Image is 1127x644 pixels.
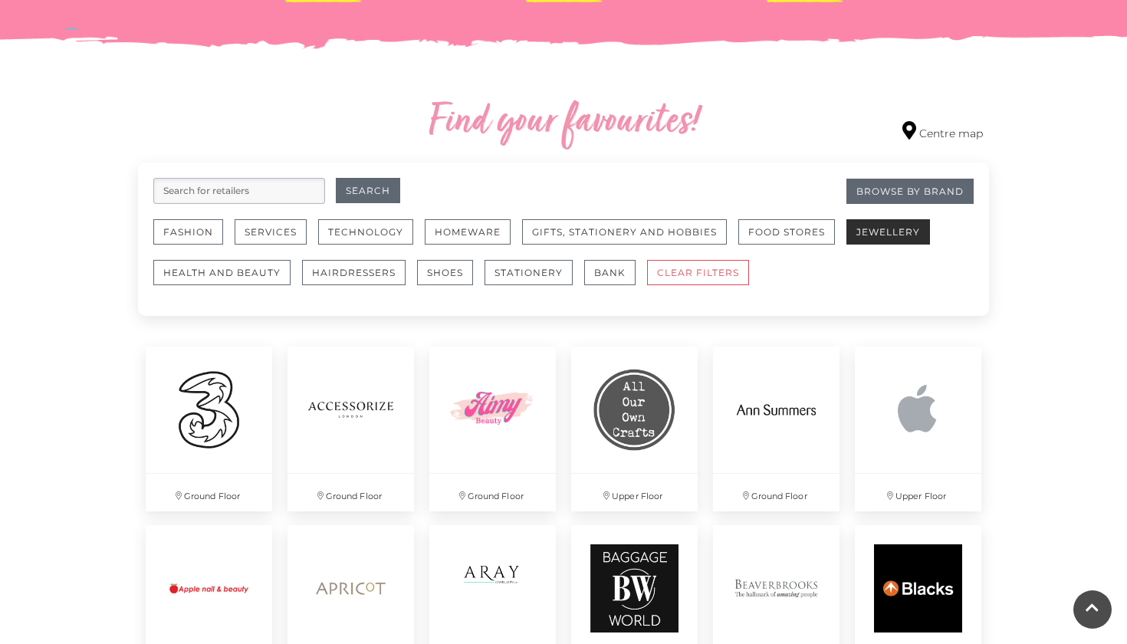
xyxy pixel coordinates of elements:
[855,474,981,511] p: Upper Floor
[522,219,727,245] button: Gifts, Stationery and Hobbies
[485,260,584,301] a: Stationery
[847,339,989,519] a: Upper Floor
[417,260,473,285] button: Shoes
[153,178,325,204] input: Search for retailers
[417,260,485,301] a: Shoes
[647,260,761,301] a: CLEAR FILTERS
[705,339,847,519] a: Ground Floor
[235,219,318,260] a: Services
[235,219,307,245] button: Services
[522,219,738,260] a: Gifts, Stationery and Hobbies
[846,179,974,204] a: Browse By Brand
[584,260,636,285] button: Bank
[429,474,556,511] p: Ground Floor
[846,219,941,260] a: Jewellery
[280,339,422,519] a: Ground Floor
[302,260,406,285] button: Hairdressers
[738,219,846,260] a: Food Stores
[571,474,698,511] p: Upper Floor
[902,121,983,142] a: Centre map
[284,98,843,147] h2: Find your favourites!
[647,260,749,285] button: CLEAR FILTERS
[713,474,839,511] p: Ground Floor
[563,339,705,519] a: Upper Floor
[738,219,835,245] button: Food Stores
[846,219,930,245] button: Jewellery
[425,219,511,245] button: Homeware
[138,339,280,519] a: Ground Floor
[425,219,522,260] a: Homeware
[153,219,235,260] a: Fashion
[146,474,272,511] p: Ground Floor
[485,260,573,285] button: Stationery
[287,474,414,511] p: Ground Floor
[153,219,223,245] button: Fashion
[302,260,417,301] a: Hairdressers
[318,219,413,245] button: Technology
[318,219,425,260] a: Technology
[584,260,647,301] a: Bank
[422,339,563,519] a: Ground Floor
[336,178,400,203] button: Search
[153,260,291,285] button: Health and Beauty
[153,260,302,301] a: Health and Beauty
